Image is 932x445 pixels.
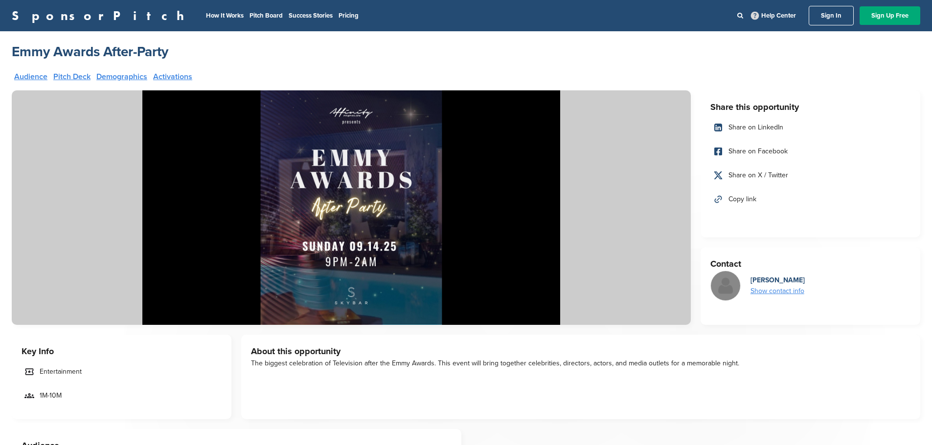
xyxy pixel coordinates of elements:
[339,12,359,20] a: Pricing
[860,6,920,25] a: Sign Up Free
[728,146,788,157] span: Share on Facebook
[728,170,788,181] span: Share on X / Twitter
[40,366,82,377] span: Entertainment
[710,100,910,114] h3: Share this opportunity
[710,189,910,210] a: Copy link
[749,10,798,21] a: Help Center
[750,286,805,297] div: Show contact info
[710,257,910,271] h3: Contact
[53,73,91,81] a: Pitch Deck
[750,275,805,286] div: [PERSON_NAME]
[728,122,783,133] span: Share on LinkedIn
[153,73,192,81] a: Activations
[251,344,910,358] h3: About this opportunity
[14,73,47,81] a: Audience
[12,90,691,325] img: Sponsorpitch &
[250,12,283,20] a: Pitch Board
[809,6,854,25] a: Sign In
[12,43,168,61] a: Emmy Awards After-Party
[710,117,910,138] a: Share on LinkedIn
[206,12,244,20] a: How It Works
[710,165,910,186] a: Share on X / Twitter
[40,390,62,401] span: 1M-10M
[12,9,190,22] a: SponsorPitch
[22,344,222,358] h3: Key Info
[728,194,756,205] span: Copy link
[711,271,740,300] img: Missing
[710,141,910,162] a: Share on Facebook
[289,12,333,20] a: Success Stories
[96,73,147,81] a: Demographics
[251,358,910,369] div: The biggest celebration of Television after the Emmy Awards. This event will bring together celeb...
